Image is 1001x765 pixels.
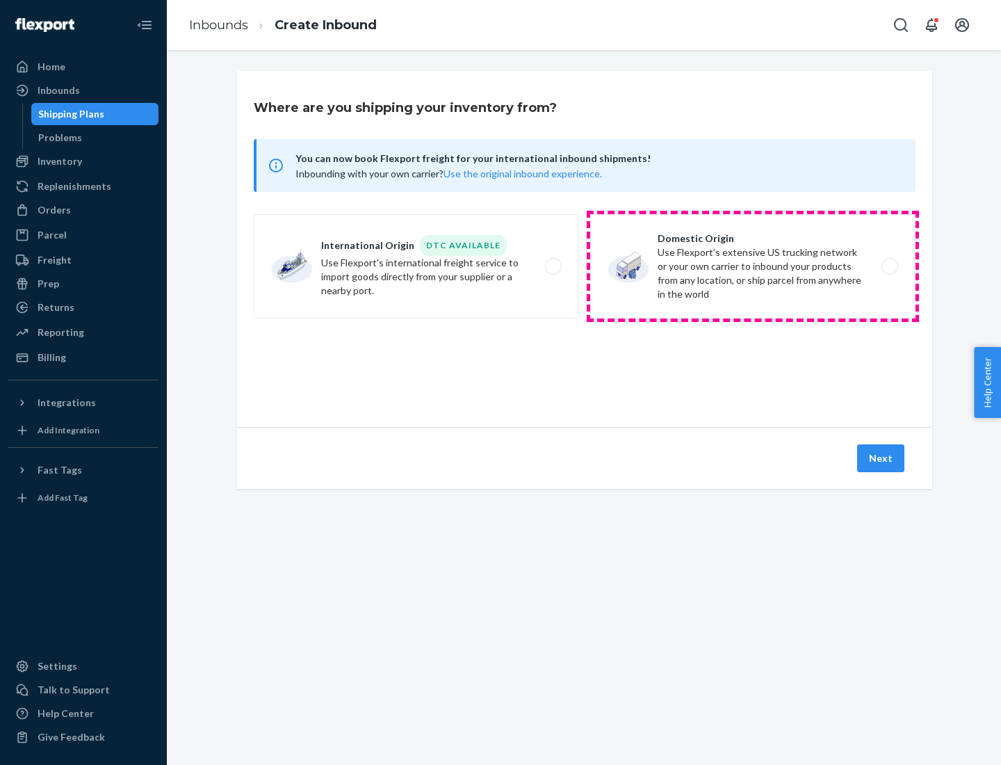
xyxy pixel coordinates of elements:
[275,17,377,33] a: Create Inbound
[15,18,74,32] img: Flexport logo
[38,396,96,410] div: Integrations
[857,444,904,472] button: Next
[8,199,158,221] a: Orders
[38,424,99,436] div: Add Integration
[38,463,82,477] div: Fast Tags
[8,56,158,78] a: Home
[38,492,88,504] div: Add Fast Tag
[8,249,158,271] a: Freight
[295,168,602,179] span: Inbounding with your own carrier?
[38,659,77,673] div: Settings
[8,702,158,725] a: Help Center
[178,5,388,46] ol: breadcrumbs
[38,60,65,74] div: Home
[131,11,158,39] button: Close Navigation
[189,17,248,33] a: Inbounds
[38,203,71,217] div: Orders
[8,224,158,246] a: Parcel
[38,351,66,364] div: Billing
[38,277,59,291] div: Prep
[295,150,899,167] span: You can now book Flexport freight for your international inbound shipments!
[948,11,976,39] button: Open account menu
[8,175,158,198] a: Replenishments
[974,347,1001,418] button: Help Center
[8,150,158,172] a: Inventory
[38,83,80,97] div: Inbounds
[254,99,557,117] h3: Where are you shipping your inventory from?
[38,107,104,121] div: Shipping Plans
[8,726,158,748] button: Give Feedback
[8,392,158,414] button: Integrations
[38,683,110,697] div: Talk to Support
[8,296,158,319] a: Returns
[38,228,67,242] div: Parcel
[38,325,84,339] div: Reporting
[8,487,158,509] a: Add Fast Tag
[8,679,158,701] a: Talk to Support
[38,179,111,193] div: Replenishments
[8,655,158,677] a: Settings
[8,346,158,369] a: Billing
[887,11,915,39] button: Open Search Box
[31,103,159,125] a: Shipping Plans
[38,154,82,168] div: Inventory
[8,273,158,295] a: Prep
[38,707,94,720] div: Help Center
[8,459,158,481] button: Fast Tags
[38,253,72,267] div: Freight
[443,167,602,181] button: Use the original inbound experience.
[38,730,105,744] div: Give Feedback
[38,300,74,314] div: Returns
[31,127,159,149] a: Problems
[8,79,158,102] a: Inbounds
[8,419,158,442] a: Add Integration
[918,11,945,39] button: Open notifications
[38,131,82,145] div: Problems
[8,321,158,344] a: Reporting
